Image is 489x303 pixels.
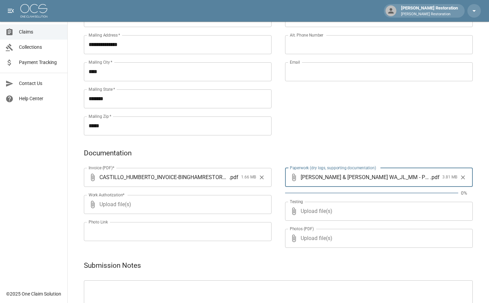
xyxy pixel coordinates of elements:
[461,190,473,196] p: 0%
[19,59,62,66] span: Payment Tracking
[290,59,300,65] label: Email
[241,174,256,181] span: 1.66 MB
[301,229,455,248] span: Upload file(s)
[89,113,112,119] label: Mailing Zip
[20,4,47,18] img: ocs-logo-white-transparent.png
[89,59,113,65] label: Mailing City
[19,44,62,51] span: Collections
[99,173,229,181] span: CASTILLO_HUMBERTO_INVOICE-BINGHAMRESTORATION-PHX
[290,199,303,204] label: Testing
[458,172,468,182] button: Clear
[4,4,18,18] button: open drawer
[89,219,108,225] label: Photo Link
[229,173,238,181] span: . pdf
[290,32,323,38] label: Alt. Phone Number
[19,28,62,36] span: Claims
[19,80,62,87] span: Contact Us
[401,12,458,17] p: [PERSON_NAME] Restoration
[89,32,120,38] label: Mailing Address
[442,174,457,181] span: 3.81 MB
[301,202,455,221] span: Upload file(s)
[89,192,125,198] label: Work Authorization*
[99,195,253,214] span: Upload file(s)
[257,172,267,182] button: Clear
[301,173,430,181] span: [PERSON_NAME] & [PERSON_NAME] WA_JL_MM - PHX
[290,226,314,232] label: Photos (PDF)
[430,173,440,181] span: . pdf
[19,95,62,102] span: Help Center
[89,86,115,92] label: Mailing State
[89,165,115,171] label: Invoice (PDF)*
[290,165,376,171] label: Paperwork (dry logs, supporting documentation)
[398,5,461,17] div: [PERSON_NAME] Restoration
[6,290,61,297] div: © 2025 One Claim Solution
